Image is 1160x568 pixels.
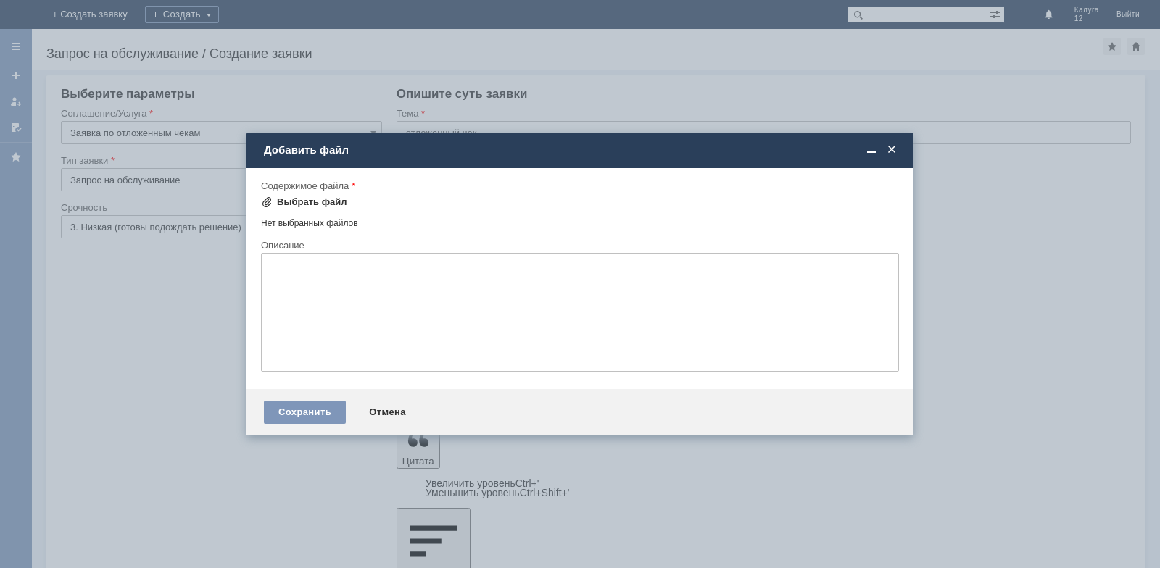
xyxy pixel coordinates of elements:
span: Свернуть (Ctrl + M) [864,143,879,156]
div: Выбрать файл [277,196,347,208]
div: Нет выбранных файлов [261,212,899,229]
div: здравствуйте. удалите пожалуйста отложенный чек. спасибо [6,6,212,29]
span: Закрыть [884,143,899,156]
div: Добавить файл [264,143,899,156]
div: Содержимое файла [261,181,896,191]
div: Описание [261,241,896,250]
